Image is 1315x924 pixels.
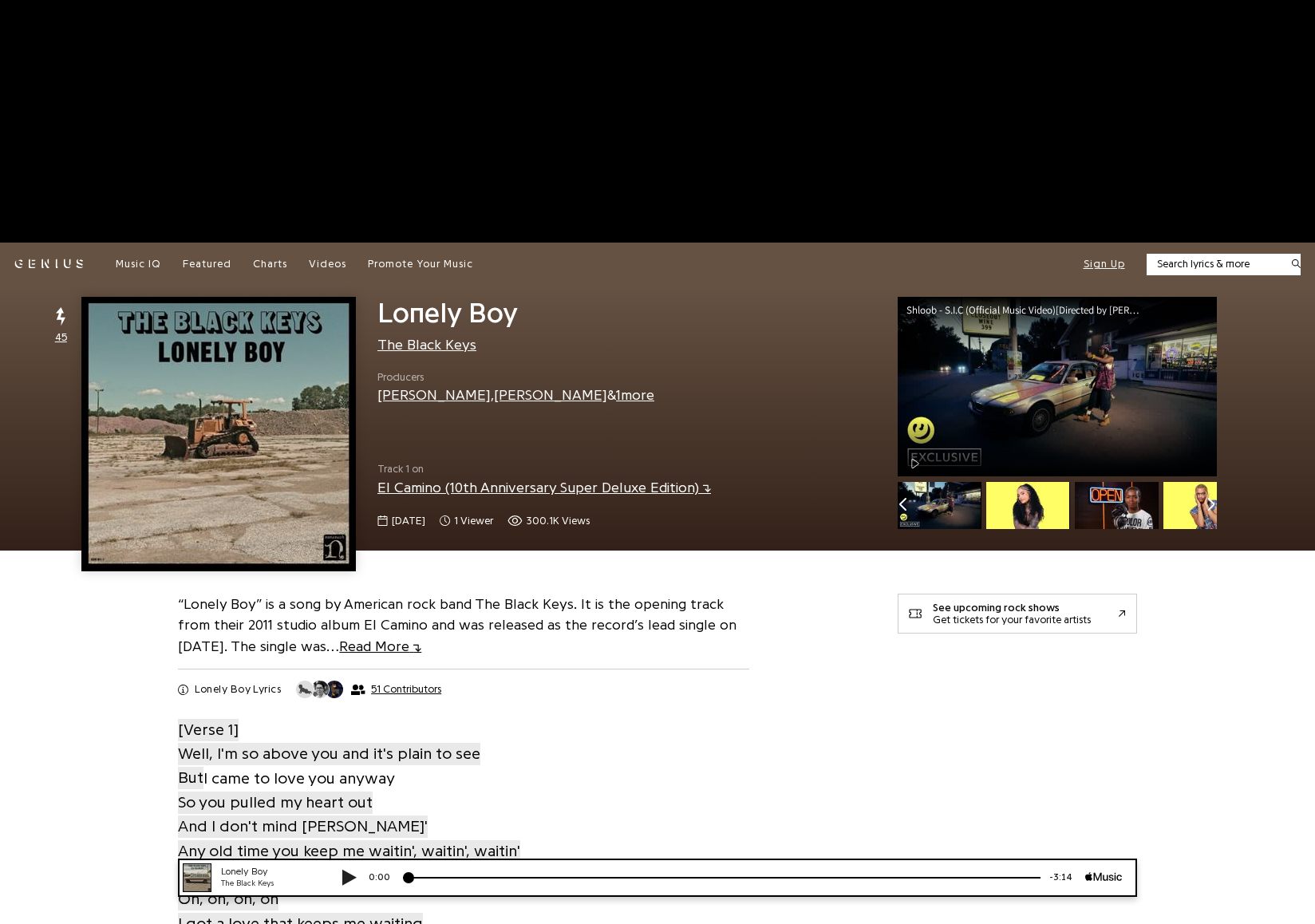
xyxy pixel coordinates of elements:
[377,369,654,385] span: Producers
[81,297,356,571] img: Cover art for Lonely Boy by The Black Keys
[368,257,473,271] a: Promote Your Music
[368,259,473,269] span: Promote Your Music
[371,683,441,696] span: 51 Contributors
[616,386,654,404] button: 1more
[178,839,520,863] a: Any old time you keep me waitin', waitin', waitin'
[309,257,346,271] a: Videos
[178,743,480,765] span: Well, I'm so above you and it's plain to see
[339,639,421,654] span: Read More
[494,388,607,402] a: [PERSON_NAME]
[295,680,441,699] button: 51 Contributors
[178,741,480,766] a: Well, I'm so above you and it's plain to see
[116,257,161,271] a: Music IQ
[527,513,590,529] span: 300.1K views
[898,594,1137,634] a: See upcoming rock showsGet tickets for your favorite artists
[178,840,520,863] span: Any old time you keep me waitin', waitin', waitin'
[392,513,425,529] span: [DATE]
[377,480,711,495] a: El Camino (10th Anniversary Super Deluxe Edition)
[377,338,476,352] a: The Black Keys
[178,792,428,838] span: So you pulled my heart out And I don't mind [PERSON_NAME]'
[377,385,654,405] div: , &
[253,259,287,269] span: Charts
[178,790,428,839] a: So you pulled my heart outAnd I don't mind [PERSON_NAME]'
[178,767,203,789] span: But
[377,298,518,327] span: Lonely Boy
[178,719,239,741] span: [Verse 1]
[183,259,231,269] span: Featured
[55,330,67,346] span: 45
[178,597,736,654] a: “Lonely Boy” is a song by American rock band The Black Keys. It is the opening track from their 2...
[116,259,161,269] span: Music IQ
[253,257,287,271] a: Charts
[271,22,1044,221] iframe: Advertisement
[309,259,346,269] span: Videos
[377,388,491,402] a: [PERSON_NAME]
[933,614,1091,626] div: Get tickets for your favorite artists
[1147,256,1281,272] input: Search lyrics & more
[875,12,920,26] div: -3:14
[906,305,1154,315] div: Shloob - S.I.C (Official Music Video)[Directed by [PERSON_NAME]]
[440,513,493,529] span: 1 viewer
[195,682,282,697] h2: Lonely Boy Lyrics
[1084,257,1125,271] button: Sign Up
[178,766,203,791] a: But
[507,513,590,529] span: 300,097 views
[377,461,876,477] span: Track 1 on
[183,257,231,271] a: Featured
[454,513,493,529] span: 1 viewer
[178,717,239,742] a: [Verse 1]
[933,602,1091,614] div: See upcoming rock shows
